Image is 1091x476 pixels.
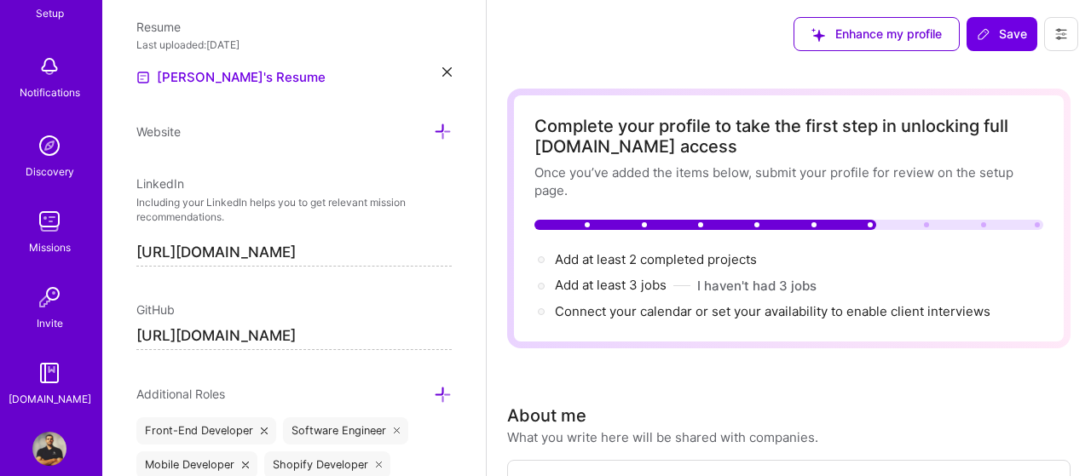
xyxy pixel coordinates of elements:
[555,251,757,267] span: Add at least 2 completed projects
[394,427,401,434] i: icon Close
[442,67,452,77] i: icon Close
[507,403,586,428] div: About me
[136,196,452,225] p: Including your LinkedIn helps you to get relevant mission recommendations.
[136,124,181,139] span: Website
[32,280,66,314] img: Invite
[697,277,817,295] button: I haven't had 3 jobs
[29,238,71,256] div: Missions
[967,17,1037,51] div: null
[136,176,184,191] span: LinkedIn
[507,428,818,446] div: What you write here will be shared with companies.
[37,314,63,332] div: Invite
[32,356,66,390] img: guide book
[534,116,1043,157] div: Complete your profile to take the first step in unlocking full [DOMAIN_NAME] access
[534,163,1043,199] div: Once you’ve added the items below, submit your profile for review on the setup page.
[376,462,383,468] i: icon Close
[9,390,91,408] div: [DOMAIN_NAME]
[977,26,1027,43] span: Save
[555,303,990,319] span: Connect your calendar or set your availability to enable client interviews
[32,129,66,163] img: discovery
[242,462,249,468] i: icon Close
[20,83,80,101] div: Notifications
[136,36,452,54] div: Last uploaded: [DATE]
[794,17,960,51] button: Enhance my profile
[136,67,326,88] a: [PERSON_NAME]'s Resume
[32,49,66,83] img: bell
[811,26,942,43] span: Enhance my profile
[136,302,175,317] span: GitHub
[26,163,74,181] div: Discovery
[967,17,1037,51] button: Save
[261,427,268,434] i: icon Close
[136,71,150,84] img: Resume
[136,20,181,34] span: Resume
[136,387,225,401] span: Additional Roles
[28,432,71,466] a: User Avatar
[811,28,825,42] i: icon SuggestedTeams
[32,204,66,238] img: teamwork
[36,4,64,22] div: Setup
[136,417,276,444] div: Front-End Developer
[32,432,66,466] img: User Avatar
[555,277,667,293] span: Add at least 3 jobs
[283,417,409,444] div: Software Engineer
